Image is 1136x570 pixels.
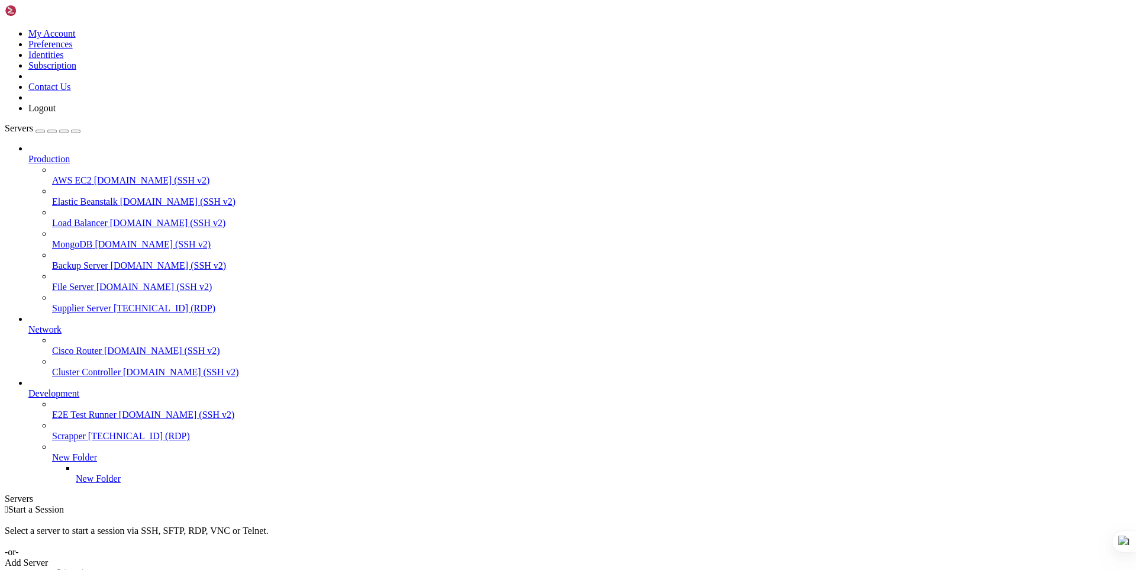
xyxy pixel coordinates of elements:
[88,431,190,441] span: [TECHNICAL_ID] (RDP)
[28,154,1131,165] a: Production
[52,165,1131,186] li: AWS EC2 [DOMAIN_NAME] (SSH v2)
[52,410,1131,420] a: E2E Test Runner [DOMAIN_NAME] (SSH v2)
[28,82,71,92] a: Contact Us
[104,346,220,356] span: [DOMAIN_NAME] (SSH v2)
[28,388,79,398] span: Development
[123,367,239,377] span: [DOMAIN_NAME] (SSH v2)
[76,474,121,484] span: New Folder
[96,282,212,292] span: [DOMAIN_NAME] (SSH v2)
[52,420,1131,442] li: Scrapper [TECHNICAL_ID] (RDP)
[5,123,80,133] a: Servers
[52,346,1131,356] a: Cisco Router [DOMAIN_NAME] (SSH v2)
[52,197,118,207] span: Elastic Beanstalk
[52,207,1131,228] li: Load Balancer [DOMAIN_NAME] (SSH v2)
[28,60,76,70] a: Subscription
[52,239,92,249] span: MongoDB
[52,452,97,462] span: New Folder
[52,303,111,313] span: Supplier Server
[52,356,1131,378] li: Cluster Controller [DOMAIN_NAME] (SSH v2)
[5,494,1131,504] div: Servers
[52,250,1131,271] li: Backup Server [DOMAIN_NAME] (SSH v2)
[28,388,1131,399] a: Development
[76,474,1131,484] a: New Folder
[52,175,1131,186] a: AWS EC2 [DOMAIN_NAME] (SSH v2)
[52,367,121,377] span: Cluster Controller
[28,154,70,164] span: Production
[119,410,235,420] span: [DOMAIN_NAME] (SSH v2)
[52,399,1131,420] li: E2E Test Runner [DOMAIN_NAME] (SSH v2)
[52,239,1131,250] a: MongoDB [DOMAIN_NAME] (SSH v2)
[52,442,1131,484] li: New Folder
[52,218,108,228] span: Load Balancer
[52,218,1131,228] a: Load Balancer [DOMAIN_NAME] (SSH v2)
[28,39,73,49] a: Preferences
[52,410,117,420] span: E2E Test Runner
[52,431,86,441] span: Scrapper
[5,515,1131,558] div: Select a server to start a session via SSH, SFTP, RDP, VNC or Telnet. -or-
[52,175,92,185] span: AWS EC2
[5,123,33,133] span: Servers
[52,452,1131,463] a: New Folder
[52,260,108,270] span: Backup Server
[52,346,102,356] span: Cisco Router
[52,228,1131,250] li: MongoDB [DOMAIN_NAME] (SSH v2)
[120,197,236,207] span: [DOMAIN_NAME] (SSH v2)
[52,367,1131,378] a: Cluster Controller [DOMAIN_NAME] (SSH v2)
[28,324,1131,335] a: Network
[28,378,1131,484] li: Development
[8,504,64,514] span: Start a Session
[52,335,1131,356] li: Cisco Router [DOMAIN_NAME] (SSH v2)
[28,324,62,334] span: Network
[52,282,1131,292] a: File Server [DOMAIN_NAME] (SSH v2)
[95,239,211,249] span: [DOMAIN_NAME] (SSH v2)
[52,303,1131,314] a: Supplier Server [TECHNICAL_ID] (RDP)
[28,50,64,60] a: Identities
[28,143,1131,314] li: Production
[28,314,1131,378] li: Network
[114,303,215,313] span: [TECHNICAL_ID] (RDP)
[111,260,227,270] span: [DOMAIN_NAME] (SSH v2)
[52,271,1131,292] li: File Server [DOMAIN_NAME] (SSH v2)
[5,558,1131,568] div: Add Server
[52,186,1131,207] li: Elastic Beanstalk [DOMAIN_NAME] (SSH v2)
[76,463,1131,484] li: New Folder
[52,431,1131,442] a: Scrapper [TECHNICAL_ID] (RDP)
[5,5,73,17] img: Shellngn
[52,260,1131,271] a: Backup Server [DOMAIN_NAME] (SSH v2)
[110,218,226,228] span: [DOMAIN_NAME] (SSH v2)
[5,504,8,514] span: 
[52,282,94,292] span: File Server
[52,292,1131,314] li: Supplier Server [TECHNICAL_ID] (RDP)
[28,28,76,38] a: My Account
[94,175,210,185] span: [DOMAIN_NAME] (SSH v2)
[52,197,1131,207] a: Elastic Beanstalk [DOMAIN_NAME] (SSH v2)
[28,103,56,113] a: Logout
